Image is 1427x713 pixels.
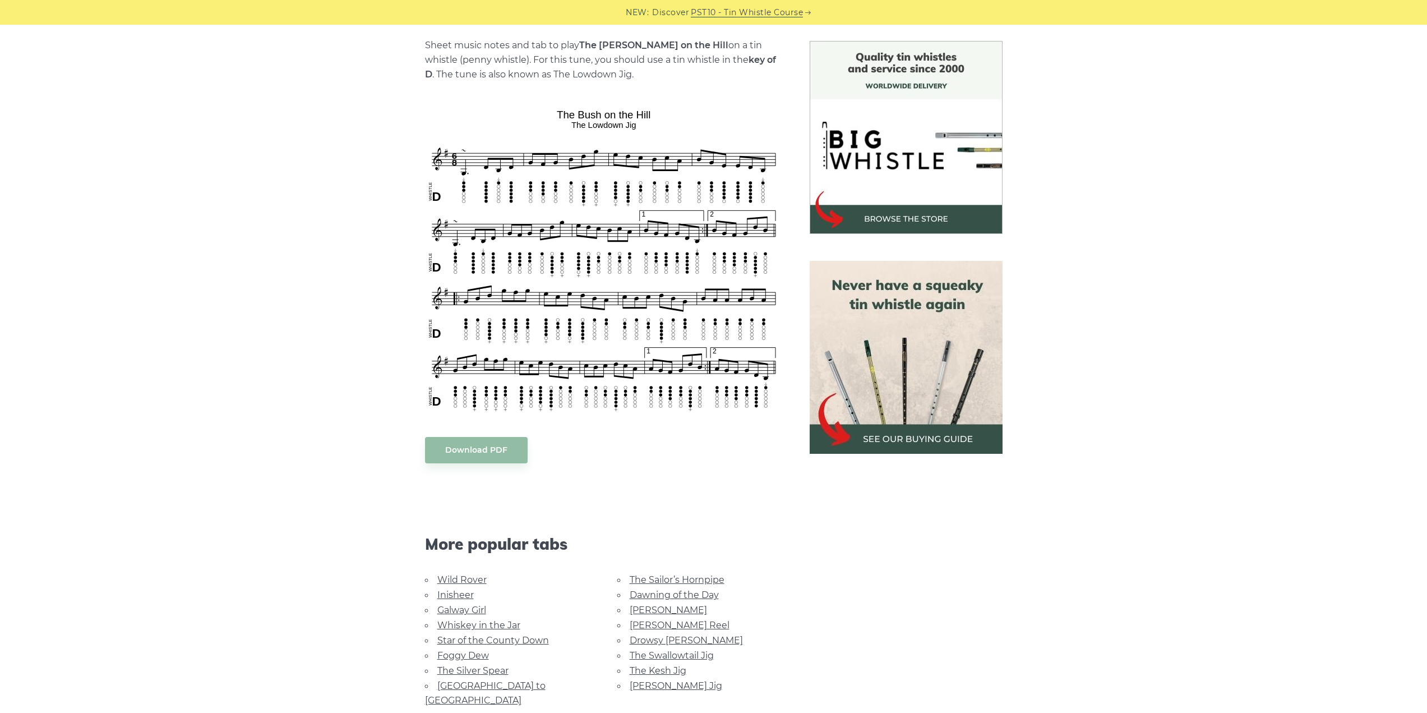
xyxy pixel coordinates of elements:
[425,38,783,82] p: Sheet music notes and tab to play on a tin whistle (penny whistle). For this tune, you should use...
[437,590,474,600] a: Inisheer
[437,605,486,615] a: Galway Girl
[630,635,743,646] a: Drowsy [PERSON_NAME]
[810,41,1003,234] img: BigWhistle Tin Whistle Store
[630,665,686,676] a: The Kesh Jig
[810,261,1003,454] img: tin whistle buying guide
[626,6,649,19] span: NEW:
[437,665,509,676] a: The Silver Spear
[425,105,783,414] img: The Bush on the Hill Tin Whistle Tabs & Sheet Music
[437,650,489,661] a: Foggy Dew
[437,620,520,631] a: Whiskey in the Jar
[630,650,714,661] a: The Swallowtail Jig
[437,635,549,646] a: Star of the County Down
[630,605,707,615] a: [PERSON_NAME]
[425,437,528,463] a: Download PDF
[630,680,722,691] a: [PERSON_NAME] Jig
[437,574,487,585] a: Wild Rover
[425,54,776,80] strong: key of D
[630,574,724,585] a: The Sailor’s Hornpipe
[425,680,546,706] a: [GEOGRAPHIC_DATA] to [GEOGRAPHIC_DATA]
[425,535,783,554] span: More popular tabs
[652,6,689,19] span: Discover
[630,620,729,631] a: [PERSON_NAME] Reel
[579,40,728,50] strong: The [PERSON_NAME] on the Hill
[630,590,719,600] a: Dawning of the Day
[691,6,803,19] a: PST10 - Tin Whistle Course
